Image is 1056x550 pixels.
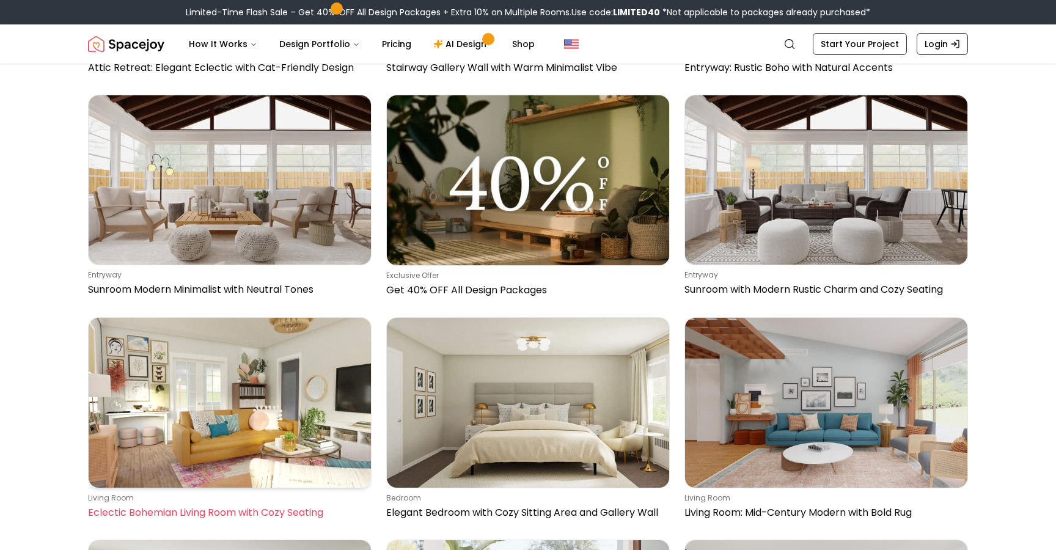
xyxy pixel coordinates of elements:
a: Sunroom Modern Minimalist with Neutral TonesentrywaySunroom Modern Minimalist with Neutral Tones [88,95,372,302]
img: Eclectic Bohemian Living Room with Cozy Seating [89,318,371,487]
img: Living Room: Mid-Century Modern with Bold Rug [685,318,967,487]
img: Sunroom Modern Minimalist with Neutral Tones [89,95,371,265]
img: Sunroom with Modern Rustic Charm and Cozy Seating [685,95,967,265]
a: Spacejoy [88,32,164,56]
a: Shop [502,32,544,56]
a: Sunroom with Modern Rustic Charm and Cozy SeatingentrywaySunroom with Modern Rustic Charm and Coz... [684,95,968,302]
p: Attic Retreat: Elegant Eclectic with Cat-Friendly Design [88,61,367,75]
p: entryway [684,270,963,280]
p: Elegant Bedroom with Cozy Sitting Area and Gallery Wall [386,505,665,520]
img: Spacejoy Logo [88,32,164,56]
p: Stairway Gallery Wall with Warm Minimalist Vibe [386,61,665,75]
p: Sunroom Modern Minimalist with Neutral Tones [88,282,367,297]
a: Get 40% OFF All Design PackagesExclusive OfferGet 40% OFF All Design Packages [386,95,670,302]
a: Elegant Bedroom with Cozy Sitting Area and Gallery WallbedroomElegant Bedroom with Cozy Sitting A... [386,317,670,524]
button: Design Portfolio [269,32,370,56]
p: living room [88,493,367,503]
p: Living Room: Mid-Century Modern with Bold Rug [684,505,963,520]
p: living room [684,493,963,503]
span: *Not applicable to packages already purchased* [660,6,870,18]
p: Sunroom with Modern Rustic Charm and Cozy Seating [684,282,963,297]
img: Elegant Bedroom with Cozy Sitting Area and Gallery Wall [387,318,669,487]
b: LIMITED40 [613,6,660,18]
a: AI Design [424,32,500,56]
a: Living Room: Mid-Century Modern with Bold Rugliving roomLiving Room: Mid-Century Modern with Bold... [684,317,968,524]
a: Login [917,33,968,55]
p: Get 40% OFF All Design Packages [386,283,665,298]
nav: Main [179,32,544,56]
button: How It Works [179,32,267,56]
p: bedroom [386,493,665,503]
img: Get 40% OFF All Design Packages [387,95,669,265]
nav: Global [88,24,968,64]
a: Pricing [372,32,421,56]
a: Start Your Project [813,33,907,55]
p: Entryway: Rustic Boho with Natural Accents [684,61,963,75]
span: Use code: [571,6,660,18]
a: Eclectic Bohemian Living Room with Cozy Seatingliving roomEclectic Bohemian Living Room with Cozy... [88,317,372,524]
p: Exclusive Offer [386,271,665,280]
div: Limited-Time Flash Sale – Get 40% OFF All Design Packages + Extra 10% on Multiple Rooms. [186,6,870,18]
p: Eclectic Bohemian Living Room with Cozy Seating [88,505,367,520]
p: entryway [88,270,367,280]
img: United States [564,37,579,51]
